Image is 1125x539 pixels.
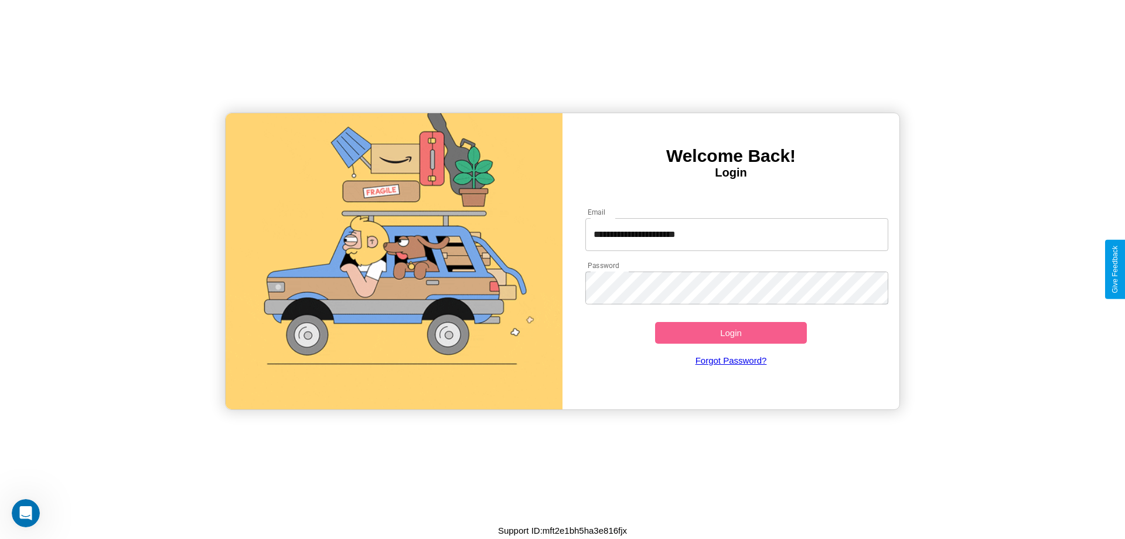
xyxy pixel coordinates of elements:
iframe: Intercom live chat [12,499,40,527]
div: Give Feedback [1111,246,1119,293]
label: Password [588,260,619,270]
label: Email [588,207,606,217]
img: gif [226,113,562,409]
button: Login [655,322,807,344]
h4: Login [562,166,899,179]
h3: Welcome Back! [562,146,899,166]
a: Forgot Password? [579,344,883,377]
p: Support ID: mft2e1bh5ha3e816fjx [498,523,627,538]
